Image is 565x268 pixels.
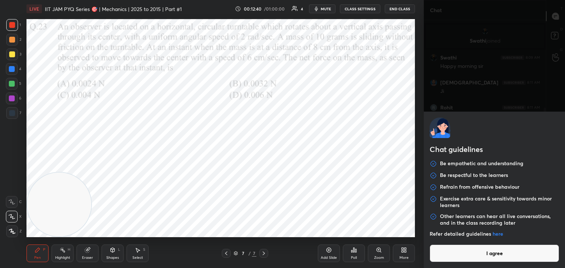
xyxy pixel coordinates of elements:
[6,211,22,222] div: X
[321,6,331,11] span: mute
[6,48,21,60] div: 3
[374,256,384,260] div: Zoom
[6,225,22,237] div: Z
[385,4,415,13] button: End Class
[68,248,70,251] div: H
[252,250,256,257] div: 7
[6,78,21,90] div: 5
[45,6,182,12] h4: IIT JAM PYQ Series 🎯 | Mechanics | 2025 to 2015 | Part #1
[440,213,559,226] p: Other learners can hear all live conversations, and in the class recording later
[34,256,41,260] div: Pen
[6,34,21,46] div: 2
[55,256,70,260] div: Highlight
[321,256,337,260] div: Add Slide
[132,256,143,260] div: Select
[106,256,119,260] div: Shapes
[430,231,559,237] p: Refer detailed guidelines
[43,248,45,251] div: P
[118,248,120,251] div: L
[6,93,21,104] div: 6
[440,172,508,179] p: Be respectful to the learners
[6,19,21,31] div: 1
[248,251,250,256] div: /
[440,195,559,209] p: Exercise extra care & sensitivity towards minor learners
[440,160,523,167] p: Be empathetic and understanding
[430,245,559,262] button: I agree
[239,251,247,256] div: 7
[82,256,93,260] div: Eraser
[6,63,21,75] div: 4
[493,230,503,237] a: here
[6,107,21,119] div: 7
[351,256,357,260] div: Poll
[6,196,22,208] div: C
[430,144,559,156] h2: Chat guidelines
[340,4,380,13] button: CLASS SETTINGS
[143,248,145,251] div: S
[399,256,409,260] div: More
[440,184,519,191] p: Refrain from offensive behaviour
[301,7,303,11] div: 4
[26,4,42,13] div: LIVE
[309,4,335,13] button: mute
